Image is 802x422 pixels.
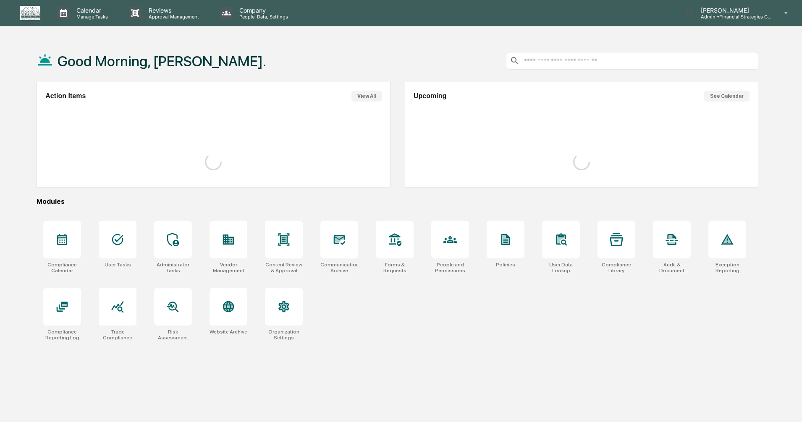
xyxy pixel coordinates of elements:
[210,262,247,274] div: Vendor Management
[496,262,515,268] div: Policies
[154,262,192,274] div: Administrator Tasks
[704,91,750,102] button: See Calendar
[142,14,203,20] p: Approval Management
[542,262,580,274] div: User Data Lookup
[210,329,247,335] div: Website Archive
[694,14,772,20] p: Admin • Financial Strategies Group (FSG)
[414,92,446,100] h2: Upcoming
[265,329,303,341] div: Organization Settings
[45,92,86,100] h2: Action Items
[265,262,303,274] div: Content Review & Approval
[708,262,746,274] div: Exception Reporting
[233,14,292,20] p: People, Data, Settings
[376,262,414,274] div: Forms & Requests
[37,198,758,206] div: Modules
[105,262,131,268] div: User Tasks
[351,91,382,102] button: View All
[653,262,691,274] div: Audit & Document Logs
[99,329,136,341] div: Trade Compliance
[20,6,40,20] img: logo
[233,7,292,14] p: Company
[43,329,81,341] div: Compliance Reporting Log
[70,14,112,20] p: Manage Tasks
[598,262,635,274] div: Compliance Library
[58,53,266,70] h1: Good Morning, [PERSON_NAME].
[320,262,358,274] div: Communications Archive
[70,7,112,14] p: Calendar
[154,329,192,341] div: Risk Assessment
[694,7,772,14] p: [PERSON_NAME]
[431,262,469,274] div: People and Permissions
[43,262,81,274] div: Compliance Calendar
[142,7,203,14] p: Reviews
